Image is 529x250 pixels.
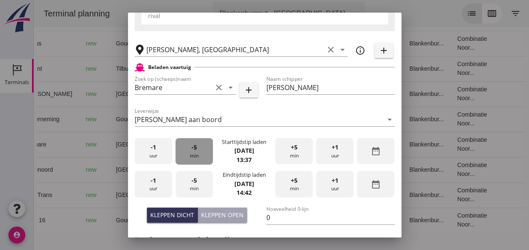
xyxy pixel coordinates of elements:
i: arrow_drop_down [226,82,236,93]
td: 1231 [175,106,221,132]
small: m3 [191,92,198,97]
td: new [45,157,76,182]
i: directions_boat [147,141,153,147]
div: uur [316,171,354,197]
i: directions_boat [147,91,153,97]
td: Combinatie Noor... [417,106,469,132]
div: Tilburg [82,64,153,73]
td: new [45,31,76,56]
td: 434 [175,132,221,157]
div: Blankenburgput - [GEOGRAPHIC_DATA] [186,8,311,19]
i: directions_boat [103,116,109,122]
td: 18 [305,207,369,233]
div: min [275,138,313,165]
td: new [45,56,76,81]
i: clear [214,82,224,93]
strong: [DATE] [234,180,254,188]
h2: Product(en)/vrachtbepaling [135,234,395,246]
div: [GEOGRAPHIC_DATA] [82,191,153,199]
td: Filling sand [263,182,305,207]
i: clear [326,45,336,55]
div: uur [135,138,172,165]
small: m3 [194,218,201,223]
small: m3 [191,168,198,173]
td: Blankenbur... [369,81,417,106]
div: Gouda [82,115,153,124]
td: Ontzilt oph.zan... [263,106,305,132]
td: Combinatie Noor... [417,207,469,233]
i: add [244,85,254,95]
small: m3 [191,66,198,72]
td: 337 [175,56,221,81]
td: Blankenbur... [369,182,417,207]
div: [PERSON_NAME] aan boord [135,116,222,123]
td: 999 [175,31,221,56]
td: Combinatie Noor... [417,56,469,81]
div: Kleppen dicht [150,210,194,219]
td: 18 [305,157,369,182]
td: Filling sand [263,157,305,182]
i: directions_boat [103,217,109,223]
td: 621 [175,157,221,182]
td: new [45,132,76,157]
div: Gouda [82,39,153,48]
td: 450 [175,81,221,106]
i: directions_boat [147,167,153,173]
i: arrow_drop_down [316,8,327,19]
input: Hoeveelheid 0-lijn [266,211,395,224]
div: Eindtijdstip laden [222,171,266,179]
td: Combinatie Noor... [417,31,469,56]
span: -1 [151,176,156,185]
td: 18 [305,31,369,56]
td: Combinatie Noor... [417,182,469,207]
td: new [45,106,76,132]
small: m3 [191,142,198,147]
span: +1 [332,176,338,185]
td: new [45,207,76,233]
div: min [175,138,213,165]
td: 18 [305,106,369,132]
td: Filling sand [263,56,305,81]
td: Blankenbur... [369,207,417,233]
button: Kleppen dicht [147,207,198,223]
div: min [175,171,213,197]
div: Gouda [82,216,153,225]
strong: [DATE] [234,146,254,154]
td: Ontzilt oph.zan... [263,207,305,233]
div: [GEOGRAPHIC_DATA] [82,140,153,149]
span: -5 [191,176,197,185]
i: directions_boat [103,40,109,46]
small: m3 [194,117,201,122]
button: Kleppen open [198,207,247,223]
td: Blankenbur... [369,56,417,81]
span: -5 [191,143,197,152]
div: [GEOGRAPHIC_DATA] [82,165,153,174]
div: Starttijdstip laden [222,138,266,146]
td: new [45,81,76,106]
strong: 14:42 [237,189,252,197]
input: Losplaats [146,43,324,56]
i: date_range [371,179,381,189]
i: date_range [371,146,381,156]
i: arrow_drop_down [338,45,348,55]
div: rival [148,11,381,20]
input: Zoek op (scheeps)naam [135,81,212,94]
td: new [45,182,76,207]
strong: 13:37 [237,156,252,164]
small: m3 [191,41,198,46]
i: list [433,8,443,19]
span: +5 [291,176,298,185]
td: 1298 [175,207,221,233]
td: 336 [175,182,221,207]
td: Filling sand [263,81,305,106]
div: uur [135,171,172,197]
span: +1 [332,143,338,152]
td: 18 [305,182,369,207]
td: Combinatie Noor... [417,157,469,182]
i: calendar_view_week [453,8,463,19]
td: Blankenbur... [369,31,417,56]
i: arrow_drop_down [385,114,395,125]
div: min [275,171,313,197]
span: -1 [151,143,156,152]
div: [GEOGRAPHIC_DATA] [82,90,153,98]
